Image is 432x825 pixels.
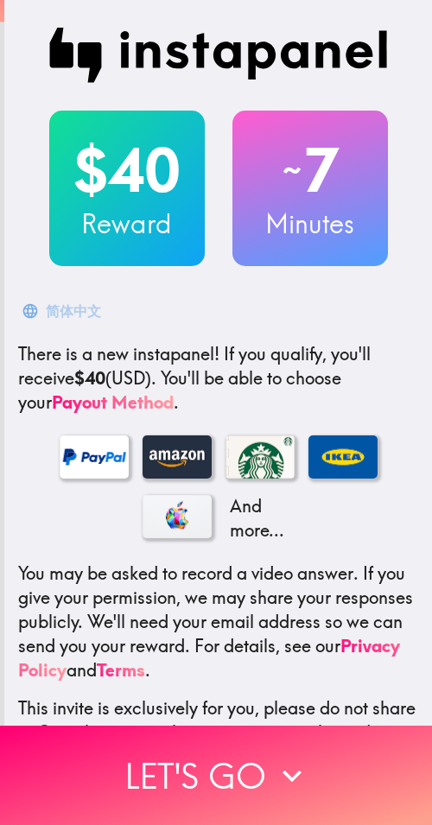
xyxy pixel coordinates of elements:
[18,343,219,365] span: There is a new instapanel!
[49,28,388,83] img: Instapanel
[232,206,388,242] h3: Minutes
[97,659,145,681] a: Terms
[46,299,101,323] div: 简体中文
[226,494,295,543] p: And more...
[49,206,205,242] h3: Reward
[18,342,418,415] p: If you qualify, you'll receive (USD) . You'll be able to choose your .
[52,391,174,413] a: Payout Method
[49,135,205,206] h2: $40
[280,144,304,196] span: ~
[18,635,400,681] a: Privacy Policy
[232,135,388,206] h2: 7
[74,367,105,389] b: $40
[18,562,418,682] p: You may be asked to record a video answer. If you give your permission, we may share your respons...
[18,696,418,745] p: This invite is exclusively for you, please do not share it. Complete it soon because spots are li...
[18,294,108,328] button: 简体中文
